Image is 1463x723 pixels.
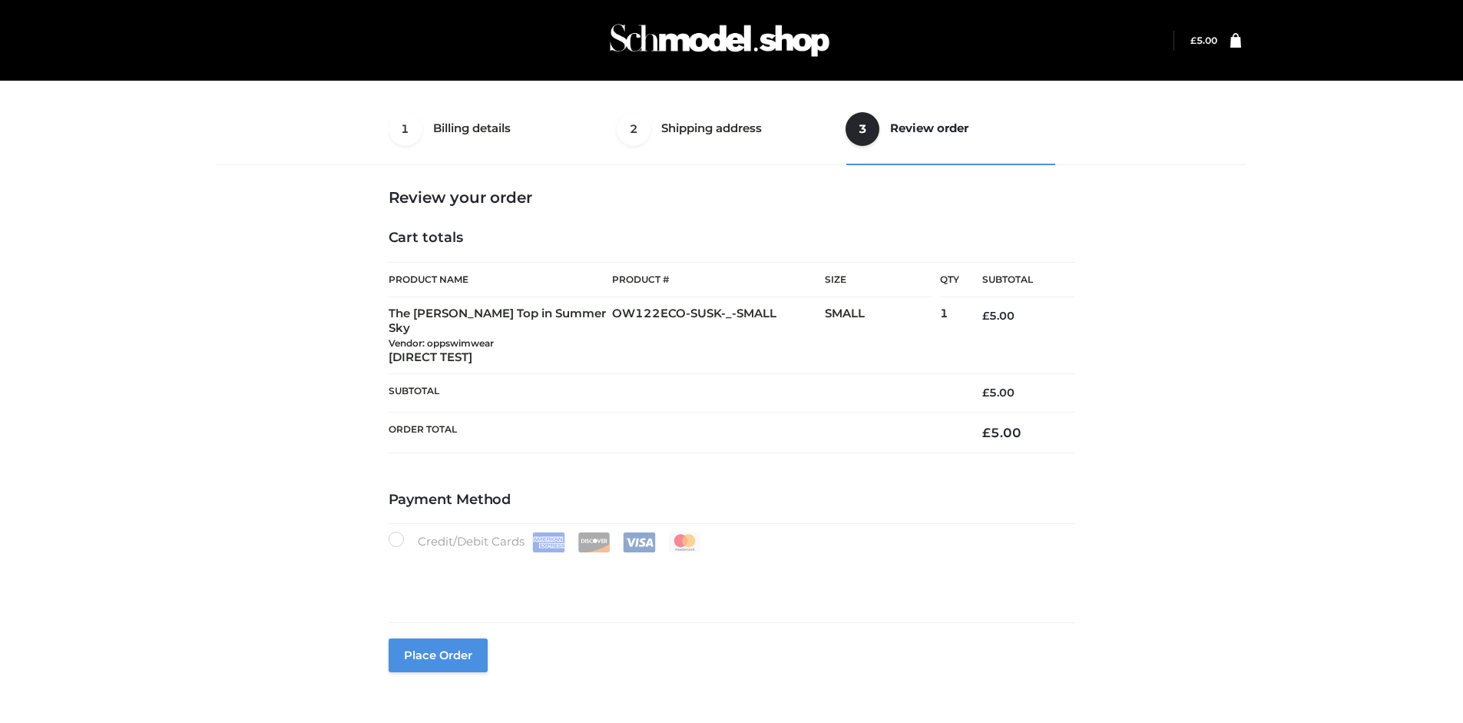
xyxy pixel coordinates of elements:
label: Credit/Debit Cards [389,532,703,552]
span: £ [1190,35,1197,46]
h4: Cart totals [389,230,1075,247]
small: Vendor: oppswimwear [389,337,494,349]
th: Product Name [389,262,613,297]
th: Size [825,263,932,297]
bdi: 5.00 [982,309,1015,323]
td: OW122ECO-SUSK-_-SMALL [612,297,825,374]
td: The [PERSON_NAME] Top in Summer Sky [DIRECT TEST] [389,297,613,374]
img: Mastercard [668,532,701,552]
h4: Payment Method [389,492,1075,509]
h3: Review your order [389,188,1075,207]
th: Order Total [389,412,960,453]
th: Qty [940,262,959,297]
a: £5.00 [1190,35,1217,46]
bdi: 5.00 [982,386,1015,400]
button: Place order [389,638,488,672]
th: Subtotal [389,374,960,412]
td: 1 [940,297,959,374]
iframe: Secure payment input frame [386,549,1072,605]
th: Product # [612,262,825,297]
img: Amex [532,532,565,552]
bdi: 5.00 [982,425,1021,440]
bdi: 5.00 [1190,35,1217,46]
span: £ [982,309,989,323]
span: £ [982,425,991,440]
img: Visa [623,532,656,552]
td: SMALL [825,297,940,374]
span: £ [982,386,989,400]
img: Schmodel Admin 964 [604,10,835,71]
th: Subtotal [959,263,1074,297]
img: Discover [578,532,611,552]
